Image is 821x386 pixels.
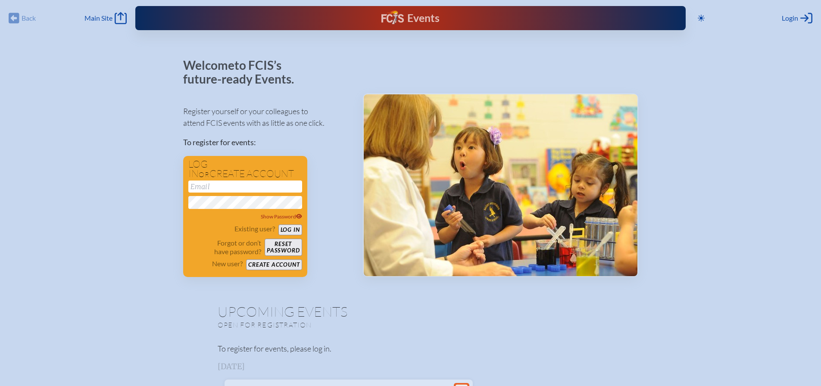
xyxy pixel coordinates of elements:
input: Email [188,181,302,193]
a: Main Site [84,12,127,24]
span: Show Password [261,213,302,220]
span: or [199,170,209,179]
p: To register for events, please log in. [218,343,604,355]
div: FCIS Events — Future ready [287,10,534,26]
h1: Log in create account [188,159,302,179]
p: Welcome to FCIS’s future-ready Events. [183,59,304,86]
span: Login [782,14,798,22]
p: Existing user? [234,224,275,233]
span: Main Site [84,14,112,22]
p: Register yourself or your colleagues to attend FCIS events with as little as one click. [183,106,349,129]
button: Resetpassword [265,239,302,256]
p: Open for registration [218,321,445,329]
img: Events [364,94,637,276]
p: Forgot or don’t have password? [188,239,262,256]
p: To register for events: [183,137,349,148]
h3: [DATE] [218,362,604,371]
h1: Upcoming Events [218,305,604,318]
p: New user? [212,259,243,268]
button: Create account [246,259,302,270]
button: Log in [278,224,302,235]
